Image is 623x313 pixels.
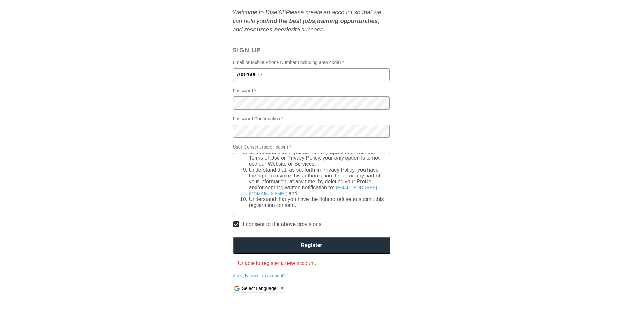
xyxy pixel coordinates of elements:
[242,286,285,291] a: Select Language​
[243,220,323,228] p: I consent to the above provisions.
[278,286,278,291] span: ​
[280,286,285,291] span: ▼
[249,185,377,196] a: [EMAIL_ADDRESS][DOMAIN_NAME]
[286,191,298,196] span: ; and
[233,8,390,34] p: Welcome to RiseKit! Please create an account so that we can help you , , and to succeed.
[242,286,277,291] span: Select Language
[233,68,390,81] input: Email or Mobile Phone Number (including area code) *
[249,149,380,167] span: Understand that, if you do not fully agree to or with the Terms of Use or Privacy Policy, your on...
[233,125,390,138] input: Password Confirmation *
[317,18,378,24] strong: training opportunities
[233,96,390,110] input: Password *
[233,273,286,278] a: Already have an account?
[233,60,390,81] label: Email or Mobile Phone Number (including area code) *
[266,18,315,24] strong: find the best jobs
[233,116,390,138] label: Password Confirmation *
[233,88,390,110] label: Password *
[244,26,295,33] strong: resources needed
[233,144,390,150] span: User Consent (scroll down) *
[249,197,384,208] span: Understand that you have the right to refuse to submit this registration consent.
[238,261,316,266] span: Unable to register a new account.
[233,47,390,54] h3: Sign Up
[233,237,390,254] input: Register
[249,167,380,190] span: Understand that, as set forth in Privacy Policy, you have the right to revoke this authorization,...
